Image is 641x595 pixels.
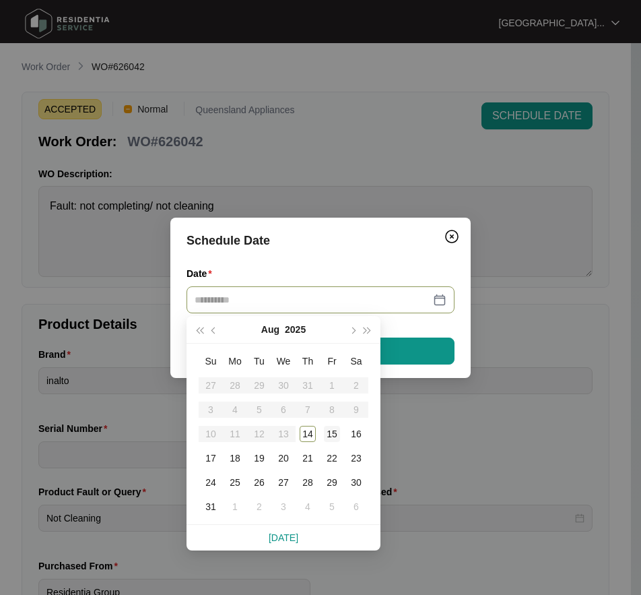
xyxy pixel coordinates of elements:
td: 2025-08-24 [199,470,223,495]
td: 2025-09-01 [223,495,247,519]
td: 2025-09-03 [271,495,296,519]
td: 2025-08-15 [320,422,344,446]
img: closeCircle [444,228,460,245]
div: 14 [300,426,316,442]
td: 2025-08-16 [344,422,368,446]
div: 16 [348,426,364,442]
td: 2025-08-17 [199,446,223,470]
th: Su [199,349,223,373]
div: 23 [348,450,364,466]
div: 27 [275,474,292,491]
td: 2025-08-28 [296,470,320,495]
label: Date [187,267,217,280]
div: 4 [300,499,316,515]
div: 31 [203,499,219,515]
th: Fr [320,349,344,373]
td: 2025-08-20 [271,446,296,470]
td: 2025-08-22 [320,446,344,470]
td: 2025-08-21 [296,446,320,470]
a: [DATE] [269,532,298,543]
button: 2025 [285,316,306,343]
input: Date [195,292,430,307]
div: 22 [324,450,340,466]
div: 19 [251,450,267,466]
div: 2 [251,499,267,515]
td: 2025-08-26 [247,470,271,495]
button: Close [441,226,463,247]
th: Mo [223,349,247,373]
div: 21 [300,450,316,466]
td: 2025-08-27 [271,470,296,495]
div: 20 [275,450,292,466]
div: 25 [227,474,243,491]
th: Th [296,349,320,373]
div: 28 [300,474,316,491]
div: 24 [203,474,219,491]
td: 2025-08-30 [344,470,368,495]
div: 17 [203,450,219,466]
td: 2025-08-18 [223,446,247,470]
div: 18 [227,450,243,466]
div: 3 [275,499,292,515]
div: 30 [348,474,364,491]
th: Sa [344,349,368,373]
td: 2025-09-02 [247,495,271,519]
td: 2025-09-05 [320,495,344,519]
div: 1 [227,499,243,515]
td: 2025-09-06 [344,495,368,519]
div: 15 [324,426,340,442]
td: 2025-09-04 [296,495,320,519]
div: 6 [348,499,364,515]
th: Tu [247,349,271,373]
div: 5 [324,499,340,515]
div: 29 [324,474,340,491]
td: 2025-08-31 [199,495,223,519]
td: 2025-08-29 [320,470,344,495]
th: We [271,349,296,373]
td: 2025-08-23 [344,446,368,470]
div: 26 [251,474,267,491]
td: 2025-08-19 [247,446,271,470]
button: Aug [261,316,279,343]
td: 2025-08-25 [223,470,247,495]
div: Schedule Date [187,231,454,250]
td: 2025-08-14 [296,422,320,446]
